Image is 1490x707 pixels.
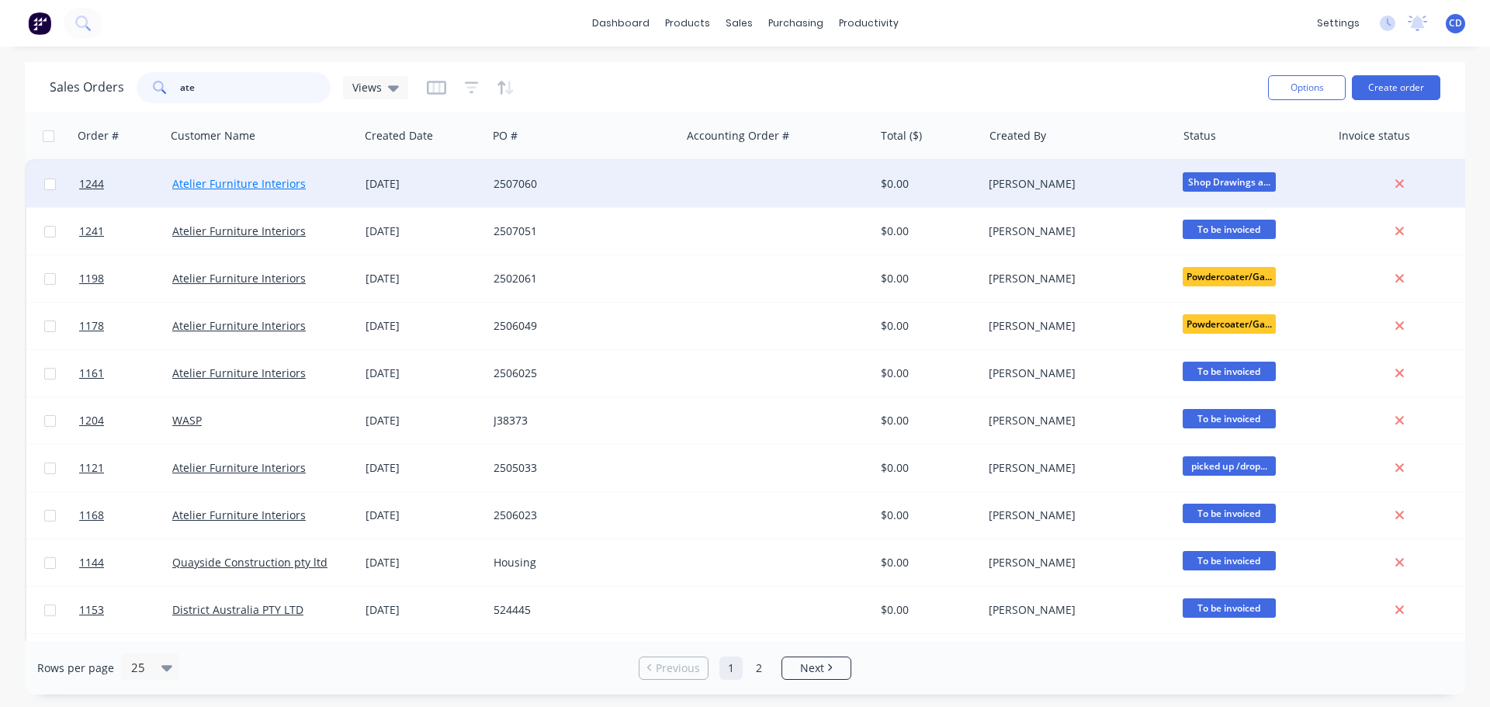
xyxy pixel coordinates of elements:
div: [DATE] [366,460,481,476]
div: Total ($) [881,128,922,144]
div: $0.00 [881,555,972,570]
button: Options [1268,75,1346,100]
a: 1161 [79,350,172,397]
a: Atelier Furniture Interiors [172,318,306,333]
div: $0.00 [881,508,972,523]
div: [PERSON_NAME] [989,413,1161,428]
div: 2506023 [494,508,666,523]
a: Atelier Furniture Interiors [172,176,306,191]
div: Status [1183,128,1216,144]
a: Atelier Furniture Interiors [172,460,306,475]
a: 1198 [79,255,172,302]
div: $0.00 [881,366,972,381]
div: 2502061 [494,271,666,286]
span: Views [352,79,382,95]
a: 1144 [79,539,172,586]
span: 1198 [79,271,104,286]
a: Atelier Furniture Interiors [172,271,306,286]
div: [DATE] [366,271,481,286]
div: [PERSON_NAME] [989,271,1161,286]
span: To be invoiced [1183,409,1276,428]
div: Created By [989,128,1046,144]
a: Quayside Construction pty ltd [172,555,327,570]
div: $0.00 [881,318,972,334]
div: $0.00 [881,224,972,239]
span: Powdercoater/Ga... [1183,314,1276,334]
a: District Australia PTY LTD [172,602,303,617]
span: Previous [656,660,700,676]
div: 2505033 [494,460,666,476]
span: 1168 [79,508,104,523]
a: Next page [782,660,851,676]
div: Housing [494,555,666,570]
span: 1241 [79,224,104,239]
div: Customer Name [171,128,255,144]
div: 2507060 [494,176,666,192]
div: products [657,12,718,35]
div: productivity [831,12,906,35]
div: J38373 [494,413,666,428]
div: purchasing [761,12,831,35]
a: 1168 [79,492,172,539]
div: Accounting Order # [687,128,789,144]
span: To be invoiced [1183,504,1276,523]
a: WASP [172,413,202,428]
div: [PERSON_NAME] [989,555,1161,570]
span: 1144 [79,555,104,570]
div: [DATE] [366,318,481,334]
div: [DATE] [366,413,481,428]
div: 2506025 [494,366,666,381]
div: [PERSON_NAME] [989,318,1161,334]
div: settings [1309,12,1367,35]
a: Previous page [639,660,708,676]
span: CD [1449,16,1462,30]
div: $0.00 [881,176,972,192]
div: $0.00 [881,602,972,618]
div: 524445 [494,602,666,618]
h1: Sales Orders [50,80,124,95]
div: [DATE] [366,176,481,192]
span: 1161 [79,366,104,381]
a: Page 2 [747,657,771,680]
div: sales [718,12,761,35]
div: [PERSON_NAME] [989,366,1161,381]
a: dashboard [584,12,657,35]
input: Search... [180,72,331,103]
div: [PERSON_NAME] [989,460,1161,476]
a: Atelier Furniture Interiors [172,224,306,238]
span: To be invoiced [1183,598,1276,618]
span: Powdercoater/Ga... [1183,267,1276,286]
div: [DATE] [366,555,481,570]
span: 1121 [79,460,104,476]
div: Order # [78,128,119,144]
span: 1204 [79,413,104,428]
a: 1244 [79,161,172,207]
a: 1241 [79,208,172,255]
a: Page 1 is your current page [719,657,743,680]
div: Invoice status [1339,128,1410,144]
span: To be invoiced [1183,551,1276,570]
span: Rows per page [37,660,114,676]
span: To be invoiced [1183,220,1276,239]
a: 1227 [79,634,172,681]
a: Atelier Furniture Interiors [172,366,306,380]
div: [DATE] [366,508,481,523]
div: 2506049 [494,318,666,334]
span: 1178 [79,318,104,334]
div: $0.00 [881,460,972,476]
a: 1204 [79,397,172,444]
button: Create order [1352,75,1440,100]
span: To be invoiced [1183,362,1276,381]
div: Created Date [365,128,433,144]
div: $0.00 [881,271,972,286]
ul: Pagination [632,657,858,680]
div: 2507051 [494,224,666,239]
span: picked up /drop... [1183,456,1276,476]
span: Shop Drawings a... [1183,172,1276,192]
div: [PERSON_NAME] [989,224,1161,239]
div: [PERSON_NAME] [989,176,1161,192]
div: [DATE] [366,366,481,381]
span: 1244 [79,176,104,192]
div: [PERSON_NAME] [989,602,1161,618]
div: [DATE] [366,602,481,618]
